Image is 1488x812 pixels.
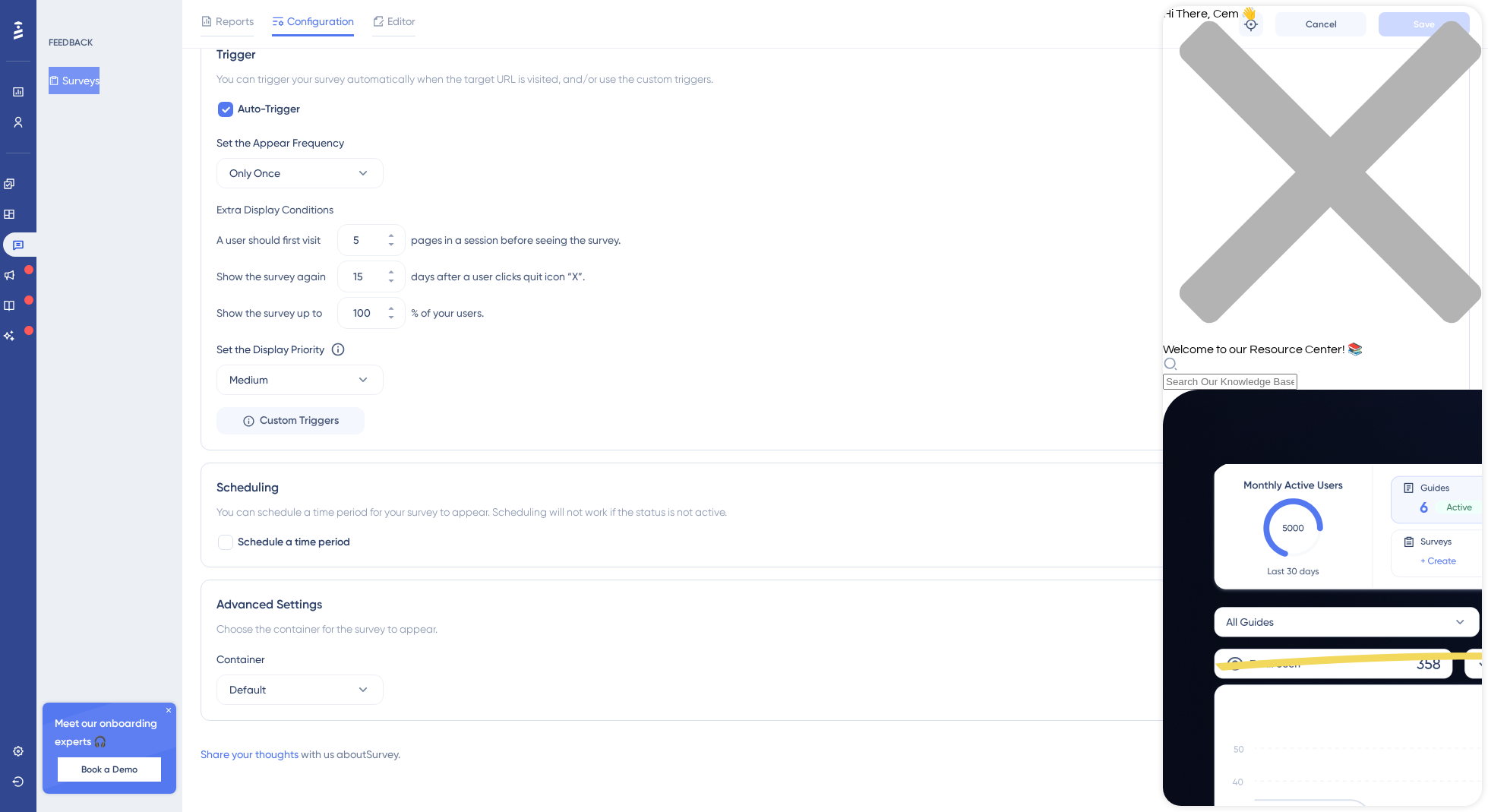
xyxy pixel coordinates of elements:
button: Custom Triggers [216,407,365,434]
div: Scheduling [216,479,1454,497]
img: launcher-image-alternative-text [5,9,32,36]
div: pages in a session before seeing the survey. [411,231,621,249]
div: Choose the container for the survey to appear. [216,620,1454,638]
div: Extra Display Conditions [216,201,1454,219]
div: Show the survey up to [216,304,332,322]
div: Set the Display Priority [216,340,324,359]
span: Auto-Trigger [238,100,300,118]
span: Reports [216,12,254,30]
div: FEEDBACK [49,36,93,49]
span: Custom Triggers [260,412,339,430]
span: Need Help? [36,4,95,22]
span: Book a Demo [81,763,137,776]
span: Default [229,681,266,699]
button: Book a Demo [58,757,161,782]
div: You can schedule a time period for your survey to appear. Scheduling will not work if the status ... [216,503,1454,521]
div: Advanced Settings [216,596,1454,614]
div: % of your users. [411,304,484,322]
div: A user should first visit [216,231,332,249]
div: Set the Appear Frequency [216,134,1454,152]
span: Editor [387,12,415,30]
span: Only Once [229,164,280,182]
div: Container [216,650,1454,668]
div: Trigger [216,46,1454,64]
div: with us about Survey . [201,745,400,763]
a: Share your thoughts [201,748,299,760]
button: Only Once [216,158,384,188]
span: Schedule a time period [238,533,350,551]
div: You can trigger your survey automatically when the target URL is visited, and/or use the custom t... [216,70,1454,88]
span: Configuration [287,12,354,30]
span: Meet our onboarding experts 🎧 [55,715,164,751]
button: Default [216,675,384,705]
span: Medium [229,371,268,389]
button: Medium [216,365,384,395]
button: Surveys [49,67,100,94]
div: Show the survey again [216,267,332,286]
div: days after a user clicks quit icon “X”. [411,267,585,286]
